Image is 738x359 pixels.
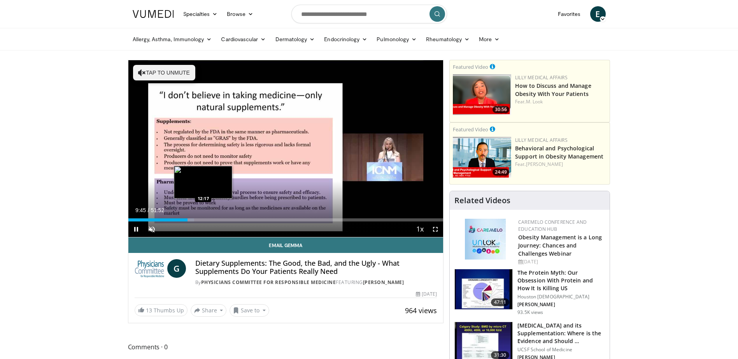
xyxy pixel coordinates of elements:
span: 24:49 [493,169,509,176]
span: 9:45 [135,207,146,213]
a: CaReMeLO Conference and Education Hub [518,219,587,232]
small: Featured Video [453,126,488,133]
button: Fullscreen [428,221,443,237]
video-js: Video Player [128,60,444,237]
a: 47:11 The Protein Myth: Our Obsession With Protein and How It Is Killing US Houston [DEMOGRAPHIC_... [454,269,605,315]
a: Favorites [553,6,585,22]
span: 47:11 [491,298,510,306]
img: b7b8b05e-5021-418b-a89a-60a270e7cf82.150x105_q85_crop-smart_upscale.jpg [455,269,512,310]
a: Rheumatology [421,31,474,47]
h4: Dietary Supplements: The Good, the Bad, and the Ugly - What Supplements Do Your Patients Really Need [195,259,437,276]
div: Feat. [515,98,607,105]
span: / [148,207,149,213]
img: ba3304f6-7838-4e41-9c0f-2e31ebde6754.png.150x105_q85_crop-smart_upscale.png [453,137,511,178]
a: Email Gemma [128,237,444,253]
h3: The Protein Myth: Our Obsession With Protein and How It Is Killing US [517,269,605,292]
small: Featured Video [453,63,488,70]
a: Dermatology [271,31,320,47]
a: How to Discuss and Manage Obesity With Your Patients [515,82,591,98]
img: c98a6a29-1ea0-4bd5-8cf5-4d1e188984a7.png.150x105_q85_crop-smart_upscale.png [453,74,511,115]
div: [DATE] [518,258,603,265]
div: By FEATURING [195,279,437,286]
a: Browse [222,6,258,22]
span: 13 [146,307,152,314]
a: M. Look [526,98,543,105]
a: Cardiovascular [216,31,270,47]
a: 24:49 [453,137,511,178]
a: Lilly Medical Affairs [515,74,568,81]
button: Save to [230,304,269,317]
a: Endocrinology [319,31,372,47]
a: [PERSON_NAME] [363,279,404,286]
input: Search topics, interventions [291,5,447,23]
a: [PERSON_NAME] [526,161,563,167]
p: [PERSON_NAME] [517,301,605,308]
div: Progress Bar [128,218,444,221]
div: Feat. [515,161,607,168]
span: 30:56 [493,106,509,113]
a: Specialties [179,6,223,22]
p: UCSF School of Medicine [517,347,605,353]
a: G [167,259,186,278]
span: 31:30 [491,351,510,359]
span: Comments 0 [128,342,444,352]
h3: [MEDICAL_DATA] and its Supplementation: Where is the Evidence and Should … [517,322,605,345]
button: Playback Rate [412,221,428,237]
span: 964 views [405,306,437,315]
img: VuMedi Logo [133,10,174,18]
h4: Related Videos [454,196,510,205]
img: 45df64a9-a6de-482c-8a90-ada250f7980c.png.150x105_q85_autocrop_double_scale_upscale_version-0.2.jpg [465,219,506,260]
div: [DATE] [416,291,437,298]
a: Physicians Committee for Responsible Medicine [201,279,336,286]
a: Behavioral and Psychological Support in Obesity Management [515,145,603,160]
button: Pause [128,221,144,237]
a: More [474,31,504,47]
p: 93.5K views [517,309,543,315]
a: 30:56 [453,74,511,115]
button: Share [191,304,227,317]
button: Tap to unmute [133,65,195,80]
img: image.jpeg [174,166,232,199]
p: Houston [DEMOGRAPHIC_DATA] [517,294,605,300]
a: E [590,6,606,22]
a: Obesity Management is a Long Journey: Chances and Challenges Webinar [518,234,602,257]
span: 51:52 [151,207,164,213]
a: Allergy, Asthma, Immunology [128,31,217,47]
button: Unmute [144,221,160,237]
a: Lilly Medical Affairs [515,137,568,143]
img: Physicians Committee for Responsible Medicine [135,259,164,278]
a: Pulmonology [372,31,421,47]
a: 13 Thumbs Up [135,304,188,316]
